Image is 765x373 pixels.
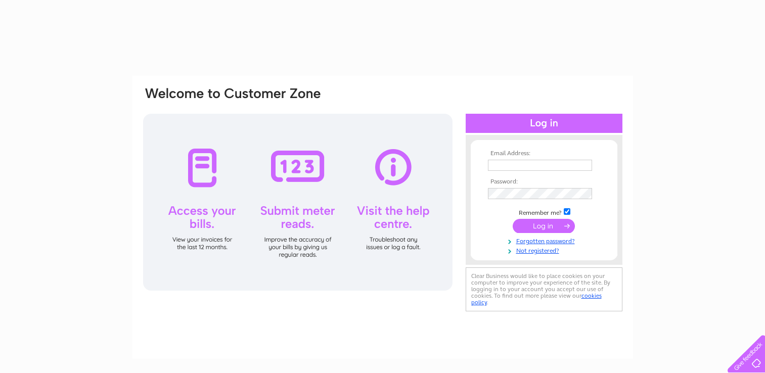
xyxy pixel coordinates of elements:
div: Clear Business would like to place cookies on your computer to improve your experience of the sit... [466,267,622,311]
input: Submit [513,219,575,233]
th: Password: [485,178,603,185]
th: Email Address: [485,150,603,157]
td: Remember me? [485,207,603,217]
a: Not registered? [488,245,603,255]
a: cookies policy [471,292,602,306]
a: Forgotten password? [488,236,603,245]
